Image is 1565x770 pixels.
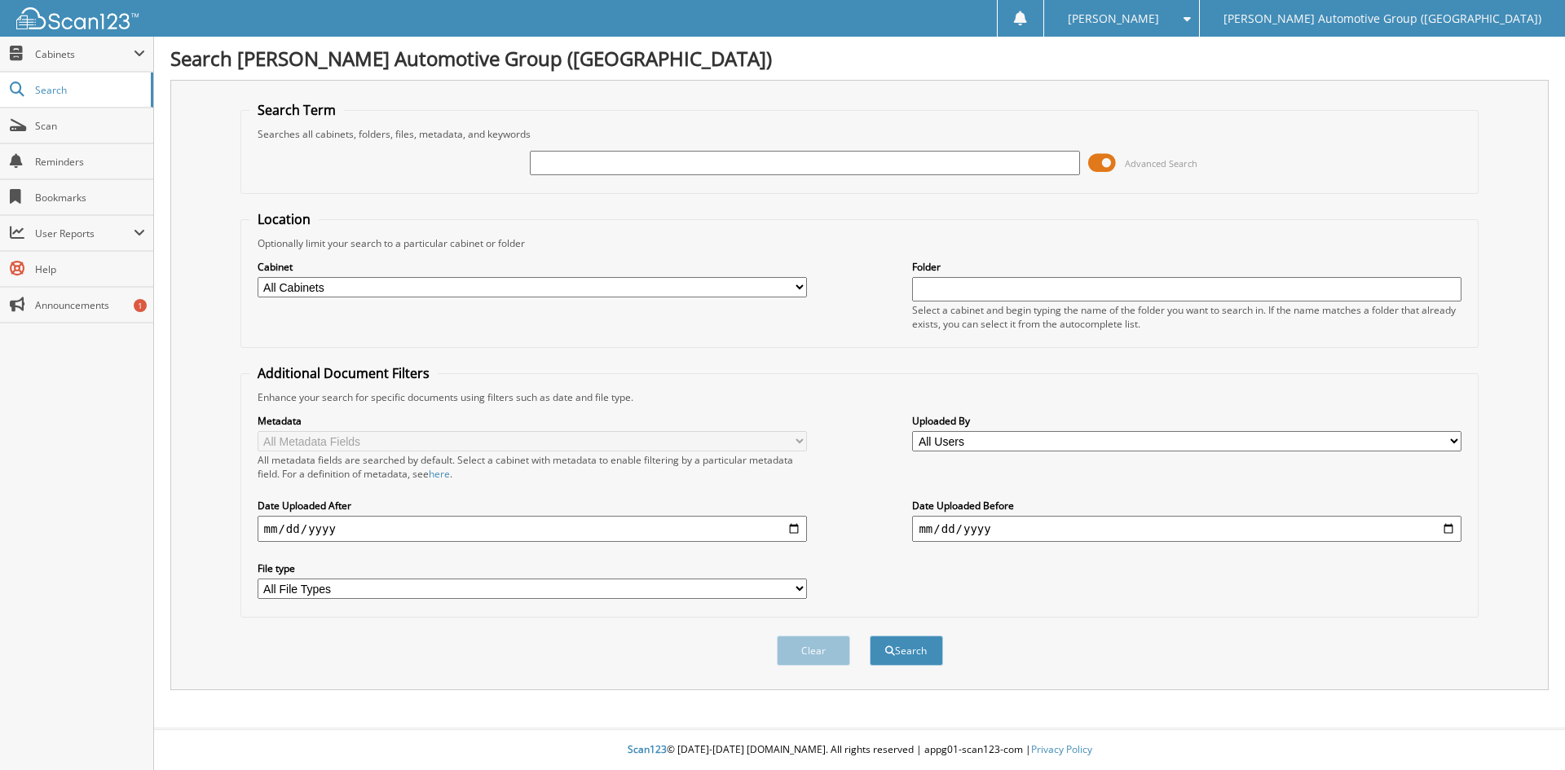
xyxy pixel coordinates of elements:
[1068,14,1159,24] span: [PERSON_NAME]
[35,47,134,61] span: Cabinets
[249,127,1470,141] div: Searches all cabinets, folders, files, metadata, and keywords
[249,236,1470,250] div: Optionally limit your search to a particular cabinet or folder
[16,7,139,29] img: scan123-logo-white.svg
[628,742,667,756] span: Scan123
[912,516,1461,542] input: end
[258,260,807,274] label: Cabinet
[258,561,807,575] label: File type
[249,101,344,119] legend: Search Term
[912,499,1461,513] label: Date Uploaded Before
[777,636,850,666] button: Clear
[249,210,319,228] legend: Location
[1031,742,1092,756] a: Privacy Policy
[134,299,147,312] div: 1
[154,730,1565,770] div: © [DATE]-[DATE] [DOMAIN_NAME]. All rights reserved | appg01-scan123-com |
[249,364,438,382] legend: Additional Document Filters
[249,390,1470,404] div: Enhance your search for specific documents using filters such as date and file type.
[1223,14,1541,24] span: [PERSON_NAME] Automotive Group ([GEOGRAPHIC_DATA])
[35,83,143,97] span: Search
[258,499,807,513] label: Date Uploaded After
[912,414,1461,428] label: Uploaded By
[912,303,1461,331] div: Select a cabinet and begin typing the name of the folder you want to search in. If the name match...
[912,260,1461,274] label: Folder
[258,414,807,428] label: Metadata
[35,262,145,276] span: Help
[35,298,145,312] span: Announcements
[35,155,145,169] span: Reminders
[35,119,145,133] span: Scan
[35,227,134,240] span: User Reports
[35,191,145,205] span: Bookmarks
[258,516,807,542] input: start
[1125,157,1197,169] span: Advanced Search
[429,467,450,481] a: here
[170,45,1549,72] h1: Search [PERSON_NAME] Automotive Group ([GEOGRAPHIC_DATA])
[870,636,943,666] button: Search
[258,453,807,481] div: All metadata fields are searched by default. Select a cabinet with metadata to enable filtering b...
